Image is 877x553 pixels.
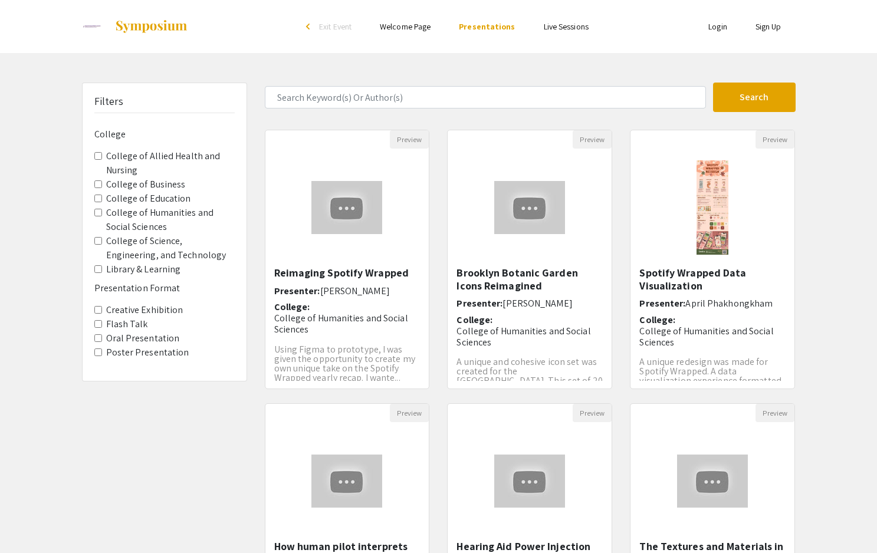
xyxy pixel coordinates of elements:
[265,130,430,389] div: Open Presentation <p>Reimaging Spotify Wrapped</p>
[274,266,421,279] h5: Reimaging Spotify Wrapped
[665,443,760,519] img: <p>The Textures and Materials in Motion Graphics</p>
[456,314,492,326] span: College:
[106,192,191,206] label: College of Education
[456,325,603,348] p: College of Humanities and Social Sciences
[106,149,235,177] label: College of Allied Health and Nursing
[456,540,603,553] h5: Hearing Aid Power Injection
[502,297,572,310] span: [PERSON_NAME]
[94,95,124,108] h5: Filters
[106,303,183,317] label: Creative Exhibition
[274,345,421,383] p: Using Figma to prototype, I was given the opportunity to create my own unique take on the Spotify...
[106,345,189,360] label: Poster Presentation
[756,404,794,422] button: Preview
[106,206,235,234] label: College of Humanities and Social Sciences
[106,234,235,262] label: College of Science, Engineering, and Technology
[82,12,189,41] a: 2025 Undergraduate Research Symposium
[82,12,103,41] img: 2025 Undergraduate Research Symposium
[106,317,148,331] label: Flash Talk
[482,169,577,246] img: <p>Brooklyn Botanic Garden Icons Reimagined</p>
[106,331,180,345] label: Oral Presentation
[456,357,603,404] p: A unique and cohesive icon set was created for the [GEOGRAPHIC_DATA]. This set of 20 icons incorp...
[106,262,181,276] label: Library & Learning
[573,404,612,422] button: Preview
[390,404,429,422] button: Preview
[94,282,235,294] h6: Presentation Format
[390,130,429,149] button: Preview
[456,298,603,309] h6: Presenter:
[9,500,50,544] iframe: Chat
[482,443,577,519] img: <p>Hearing Aid Power Injection</p>
[708,21,727,32] a: Login
[639,266,786,292] h5: Spotify Wrapped Data Visualization
[274,285,421,297] h6: Presenter:
[685,149,740,266] img: <p>Spotify Wrapped Data Visualization</p>
[756,21,781,32] a: Sign Up
[573,130,612,149] button: Preview
[319,21,352,32] span: Exit Event
[106,177,186,192] label: College of Business
[685,297,773,310] span: April Phakhongkham
[274,312,421,335] p: College of Humanities and Social Sciences
[94,129,235,140] h6: College
[639,298,786,309] h6: Presenter:
[544,21,589,32] a: Live Sessions
[274,301,310,313] span: College:
[380,21,431,32] a: Welcome Page
[114,19,188,34] img: Symposium by ForagerOne
[756,130,794,149] button: Preview
[300,169,394,246] img: <p>Reimaging Spotify Wrapped</p>
[320,285,390,297] span: [PERSON_NAME]
[713,83,796,112] button: Search
[447,130,612,389] div: Open Presentation <p>Brooklyn Botanic Garden Icons Reimagined</p>
[300,443,394,519] img: <p class="ql-align-center"><strong>How human pilot interprets and conducts precision instrument a...
[456,266,603,292] h5: Brooklyn Botanic Garden Icons Reimagined
[639,357,786,404] p: A unique redesign was made for Spotify Wrapped. A data visualization experience formatted for mob...
[306,23,313,30] div: arrow_back_ios
[459,21,515,32] a: Presentations
[639,314,675,326] span: College:
[639,325,786,348] p: College of Humanities and Social Sciences
[265,86,706,108] input: Search Keyword(s) Or Author(s)
[630,130,795,389] div: Open Presentation <p>Spotify Wrapped Data Visualization</p>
